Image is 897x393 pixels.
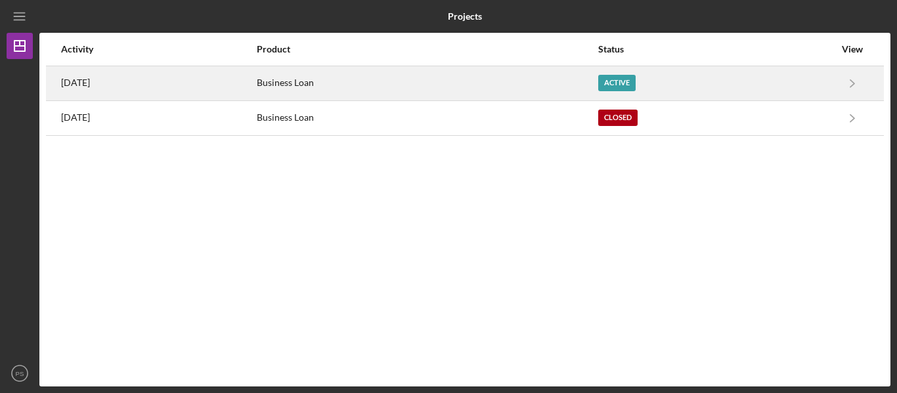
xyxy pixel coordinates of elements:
div: Status [598,44,835,54]
button: PS [7,360,33,386]
div: Active [598,75,636,91]
text: PS [16,370,24,377]
div: Activity [61,44,255,54]
div: Business Loan [257,67,597,100]
time: 2024-05-20 13:01 [61,112,90,123]
div: Closed [598,110,638,126]
time: 2025-07-15 17:33 [61,77,90,88]
div: Business Loan [257,102,597,134]
div: Product [257,44,597,54]
b: Projects [448,11,482,22]
div: View [836,44,869,54]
